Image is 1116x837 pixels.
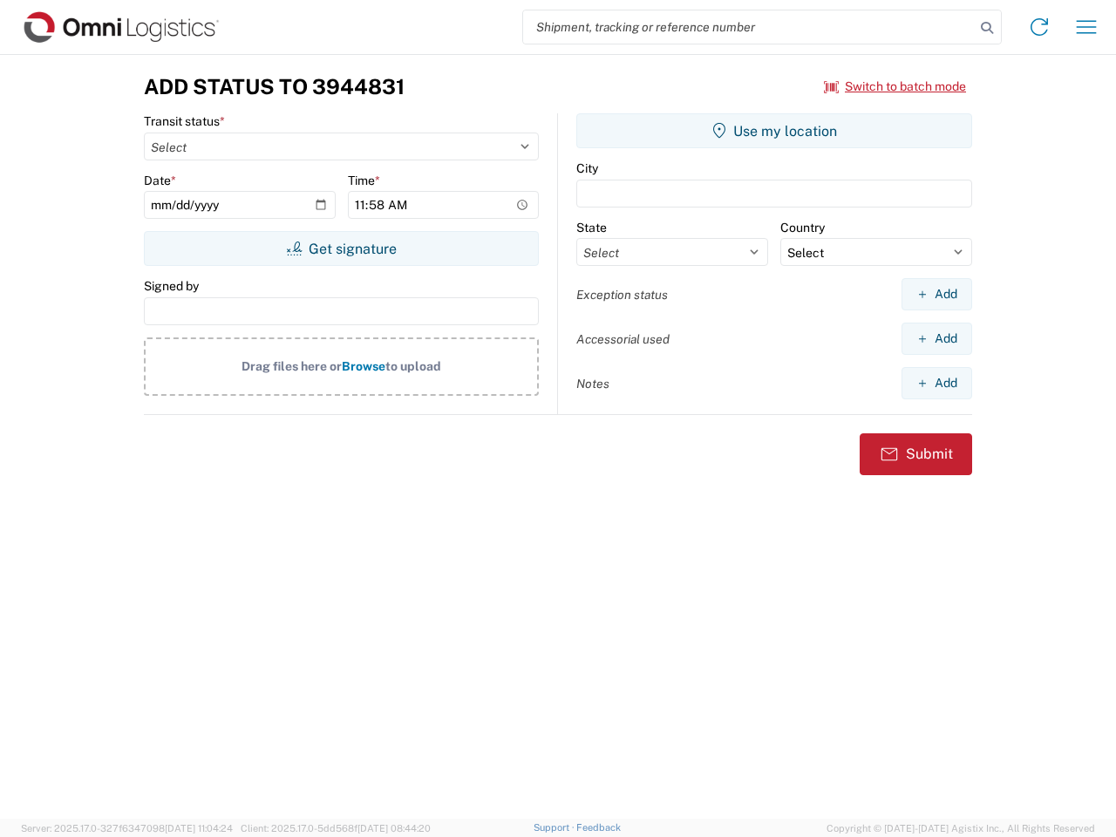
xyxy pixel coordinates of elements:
[902,278,972,310] button: Add
[576,113,972,148] button: Use my location
[576,376,609,391] label: Notes
[576,331,670,347] label: Accessorial used
[860,433,972,475] button: Submit
[902,367,972,399] button: Add
[827,820,1095,836] span: Copyright © [DATE]-[DATE] Agistix Inc., All Rights Reserved
[21,823,233,834] span: Server: 2025.17.0-327f6347098
[242,359,342,373] span: Drag files here or
[534,822,577,833] a: Support
[144,113,225,129] label: Transit status
[342,359,385,373] span: Browse
[357,823,431,834] span: [DATE] 08:44:20
[385,359,441,373] span: to upload
[144,278,199,294] label: Signed by
[780,220,825,235] label: Country
[144,173,176,188] label: Date
[165,823,233,834] span: [DATE] 11:04:24
[523,10,975,44] input: Shipment, tracking or reference number
[348,173,380,188] label: Time
[576,160,598,176] label: City
[144,74,405,99] h3: Add Status to 3944831
[576,822,621,833] a: Feedback
[576,287,668,303] label: Exception status
[576,220,607,235] label: State
[144,231,539,266] button: Get signature
[241,823,431,834] span: Client: 2025.17.0-5dd568f
[902,323,972,355] button: Add
[824,72,966,101] button: Switch to batch mode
